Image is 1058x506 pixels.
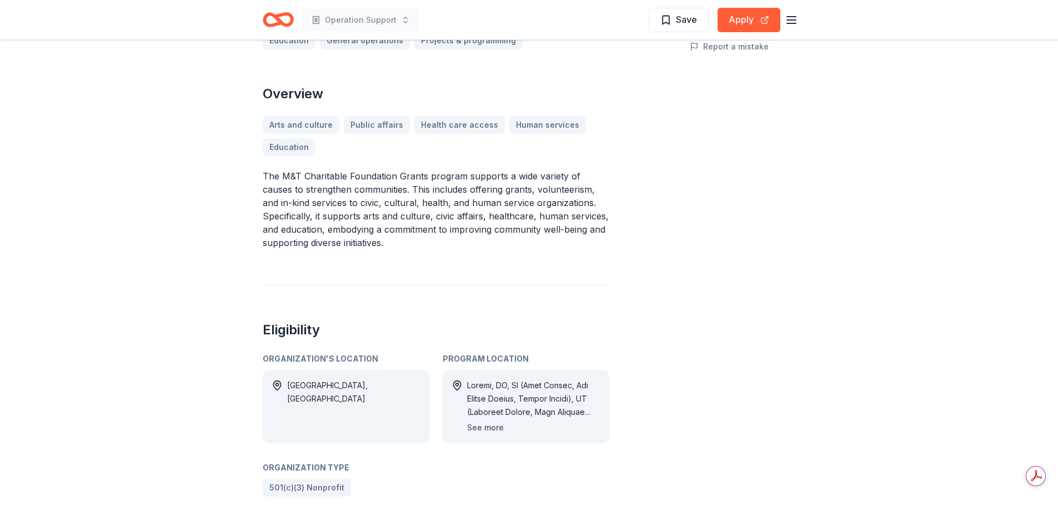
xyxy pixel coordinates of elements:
span: 501(c)(3) Nonprofit [269,481,344,494]
a: Projects & programming [414,32,523,49]
button: Operation Support [303,9,419,31]
div: Program Location [443,352,609,365]
a: 501(c)(3) Nonprofit [263,479,351,497]
button: Report a mistake [690,40,769,53]
p: The M&T Charitable Foundation Grants program supports a wide variety of causes to strengthen comm... [263,169,609,249]
div: [GEOGRAPHIC_DATA], [GEOGRAPHIC_DATA] [287,379,420,434]
h2: Overview [263,85,609,103]
a: Home [263,7,294,33]
h2: Eligibility [263,321,609,339]
div: Organization Type [263,461,609,474]
a: Education [263,32,315,49]
span: Save [676,12,697,27]
button: Apply [718,8,780,32]
div: Loremi, DO, SI (Amet Consec, Adi Elitse Doeius, Tempor Incidi), UT (Laboreet Dolore, Magn Aliquae... [467,379,600,419]
div: Organization's Location [263,352,429,365]
button: See more [467,421,504,434]
a: General operations [320,32,410,49]
span: Operation Support [325,13,397,27]
button: Save [649,8,709,32]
